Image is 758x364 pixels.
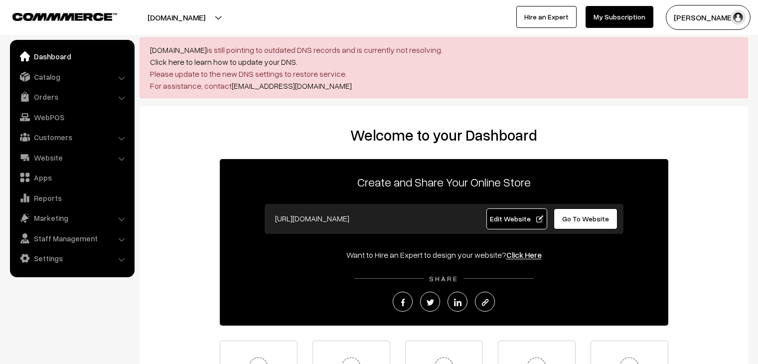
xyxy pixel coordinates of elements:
[516,6,577,28] a: Hire an Expert
[12,108,131,126] a: WebPOS
[12,128,131,146] a: Customers
[12,13,117,20] img: COMMMERCE
[586,6,653,28] a: My Subscription
[506,250,542,260] a: Click Here
[12,249,131,267] a: Settings
[12,88,131,106] a: Orders
[12,10,100,22] a: COMMMERCE
[12,47,131,65] a: Dashboard
[562,214,609,223] span: Go To Website
[12,229,131,247] a: Staff Management
[731,10,746,25] img: user
[150,45,207,55] a: [DOMAIN_NAME]
[220,173,668,191] p: Create and Share Your Online Store
[666,5,751,30] button: [PERSON_NAME]
[140,37,748,98] div: is still pointing to outdated DNS records and is currently not resolving. Please update to the ne...
[490,214,543,223] span: Edit Website
[150,57,298,67] a: Click here to learn how to update your DNS.
[220,249,668,261] div: Want to Hire an Expert to design your website?
[486,208,547,229] a: Edit Website
[554,208,618,229] a: Go To Website
[12,189,131,207] a: Reports
[12,149,131,167] a: Website
[113,5,240,30] button: [DOMAIN_NAME]
[12,68,131,86] a: Catalog
[150,126,738,144] h2: Welcome to your Dashboard
[12,209,131,227] a: Marketing
[232,81,352,91] a: [EMAIL_ADDRESS][DOMAIN_NAME]
[12,169,131,186] a: Apps
[424,274,463,283] span: SHARE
